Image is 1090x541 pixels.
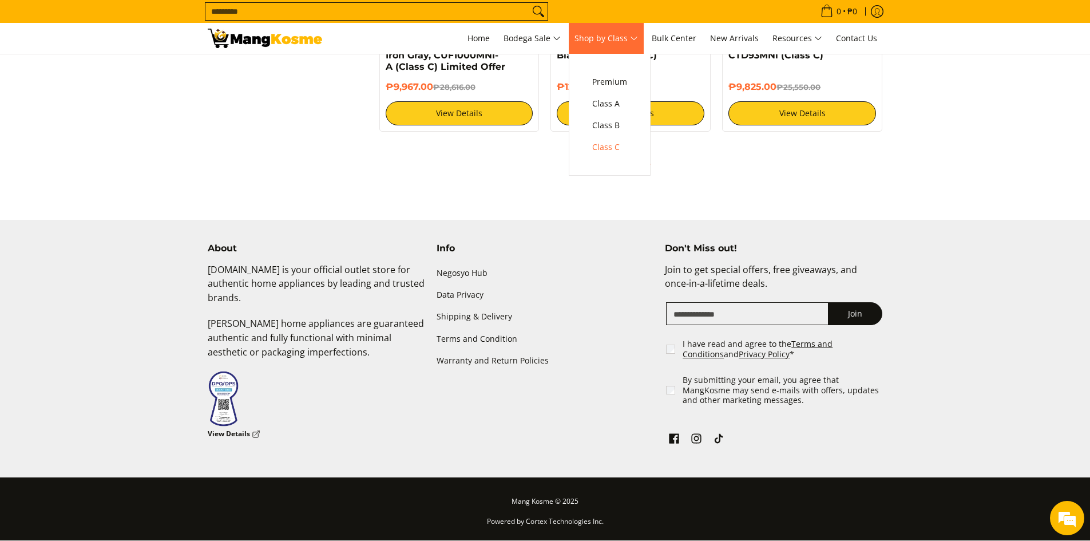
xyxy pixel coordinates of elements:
[592,75,627,89] span: Premium
[711,431,727,450] a: See Mang Kosme on TikTok
[208,427,260,441] a: View Details
[665,263,882,303] p: Join to get special offers, free giveaways, and once-in-a-lifetime deals.
[208,370,239,427] img: Data Privacy Seal
[529,3,548,20] button: Search
[586,93,633,114] a: Class A
[665,243,882,254] h4: Don't Miss out!
[504,31,561,46] span: Bodega Sale
[739,349,790,360] a: Privacy Policy
[704,23,764,54] a: New Arrivals
[386,101,533,125] a: View Details
[728,81,876,93] h6: ₱9,825.00
[208,243,425,254] h4: About
[437,328,654,350] a: Terms and Condition
[683,339,883,359] label: I have read and agree to the and *
[557,15,659,61] a: Condura 9.0 Cu Ft No Frost Bottom Freezer Inverter Refrigerator, Black Glass (Class C)
[462,23,496,54] a: Home
[437,285,654,306] a: Data Privacy
[728,101,876,125] a: View Details
[557,81,704,93] h6: ₱12,367.00
[437,243,654,254] h4: Info
[208,317,425,370] p: [PERSON_NAME] home appliances are guaranteed authentic and fully functional with minimal aestheti...
[683,338,833,360] a: Terms and Conditions
[728,15,854,61] a: Condura 9.2 Cu. Ft. Direct Cool Inverter Refrigerator, Midnight Sapphire CTD93MNi (Class C)
[586,114,633,136] a: Class B
[386,81,533,93] h6: ₱9,967.00
[208,515,883,535] p: Powered by Cortex Technologies Inc.
[772,31,822,46] span: Resources
[437,263,654,285] a: Negosyo Hub
[208,263,425,317] p: [DOMAIN_NAME] is your official outlet store for authentic home appliances by leading and trusted ...
[592,97,627,111] span: Class A
[592,119,627,133] span: Class B
[830,23,883,54] a: Contact Us
[652,33,696,44] span: Bulk Center
[846,7,859,15] span: ₱0
[688,431,704,450] a: See Mang Kosme on Instagram
[574,31,638,46] span: Shop by Class
[592,140,627,155] span: Class C
[386,15,513,72] a: Condura 9 Cu. Ft. Negosyo Upright Freezer, Manual Inverter Refrigerator, Iron Gray, CUF1000MNI-A ...
[467,33,490,44] span: Home
[710,33,759,44] span: New Arrivals
[208,495,883,515] p: Mang Kosme © 2025
[817,5,861,18] span: •
[498,23,566,54] a: Bodega Sale
[437,350,654,372] a: Warranty and Return Policies
[835,7,843,15] span: 0
[433,82,475,92] del: ₱28,616.00
[666,431,682,450] a: See Mang Kosme on Facebook
[569,23,644,54] a: Shop by Class
[334,23,883,54] nav: Main Menu
[437,306,654,328] a: Shipping & Delivery
[836,33,877,44] span: Contact Us
[208,29,322,48] img: Class C Home &amp; Business Appliances: Up to 70% Off l Mang Kosme
[828,302,882,325] button: Join
[776,82,821,92] del: ₱25,550.00
[586,136,633,158] a: Class C
[557,101,704,125] a: View Details
[646,23,702,54] a: Bulk Center
[586,71,633,93] a: Premium
[683,375,883,405] label: By submitting your email, you agree that MangKosme may send e-mails with offers, updates and othe...
[767,23,828,54] a: Resources
[374,149,889,185] ul: Pagination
